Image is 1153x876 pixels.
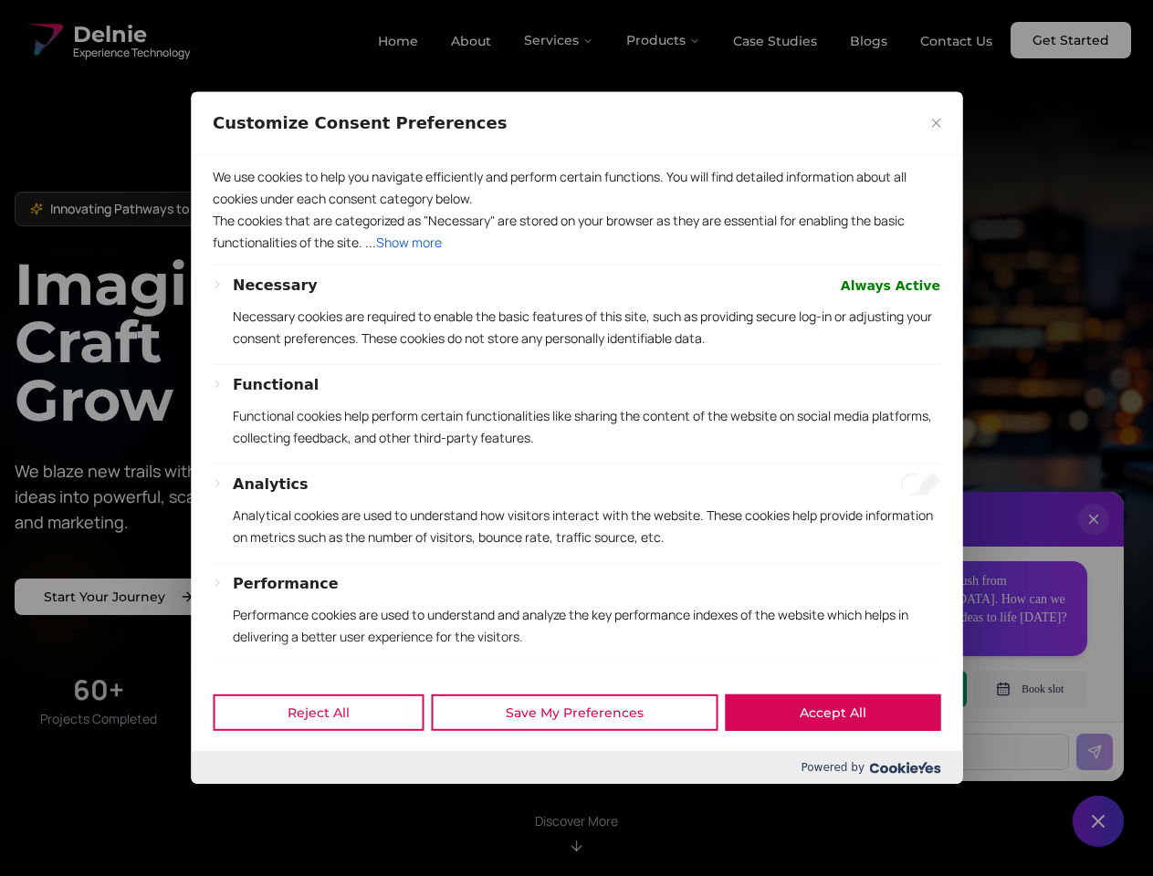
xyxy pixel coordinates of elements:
[233,405,940,449] p: Functional cookies help perform certain functionalities like sharing the content of the website o...
[869,762,940,774] img: Cookieyes logo
[213,166,940,210] p: We use cookies to help you navigate efficiently and perform certain functions. You will find deta...
[931,119,940,128] img: Close
[213,112,507,134] span: Customize Consent Preferences
[431,694,718,731] button: Save My Preferences
[233,505,940,548] p: Analytical cookies are used to understand how visitors interact with the website. These cookies h...
[191,751,962,784] div: Powered by
[233,275,318,297] button: Necessary
[900,474,940,495] input: Enable Analytics
[233,604,940,648] p: Performance cookies are used to understand and analyze the key performance indexes of the website...
[725,694,940,731] button: Accept All
[233,573,339,595] button: Performance
[233,374,319,396] button: Functional
[213,210,940,254] p: The cookies that are categorized as "Necessary" are stored on your browser as they are essential ...
[233,306,940,349] p: Necessary cookies are required to enable the basic features of this site, such as providing secur...
[376,232,442,254] button: Show more
[841,275,940,297] span: Always Active
[233,474,309,495] button: Analytics
[213,694,424,731] button: Reject All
